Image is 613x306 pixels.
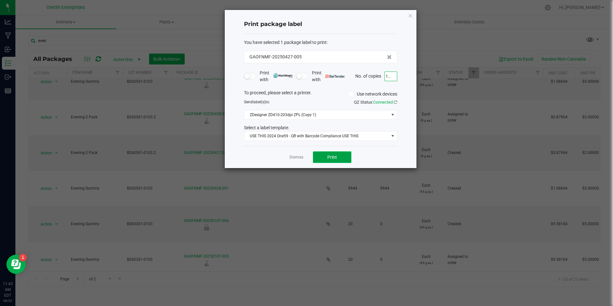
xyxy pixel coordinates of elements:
[19,254,27,261] iframe: Resource center unread badge
[355,73,381,78] span: No. of copies
[6,255,26,274] iframe: Resource center
[373,100,393,105] span: Connected
[327,155,337,160] span: Print
[312,70,345,83] span: Print with
[253,100,265,104] span: label(s)
[244,39,397,46] div: :
[244,132,389,140] span: USE THIS 2024 One59 - QR with Barcode Compliance USE THIS
[273,73,293,78] img: mark_magic_cybra.png
[244,110,389,119] span: ZDesigner ZD410-203dpi ZPL (Copy 1)
[290,155,303,160] a: Dismiss
[325,75,345,78] img: bartender.png
[239,89,402,99] div: To proceed, please select a printer.
[348,91,397,98] label: Use network devices
[244,100,270,104] span: Send to:
[244,40,327,45] span: You have selected 1 package label to print
[313,151,351,163] button: Print
[239,124,402,131] div: Select a label template.
[249,54,302,60] span: GAOFNMF-20250427-005
[244,20,397,29] h4: Print package label
[354,100,397,105] span: QZ Status:
[260,70,293,83] span: Print with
